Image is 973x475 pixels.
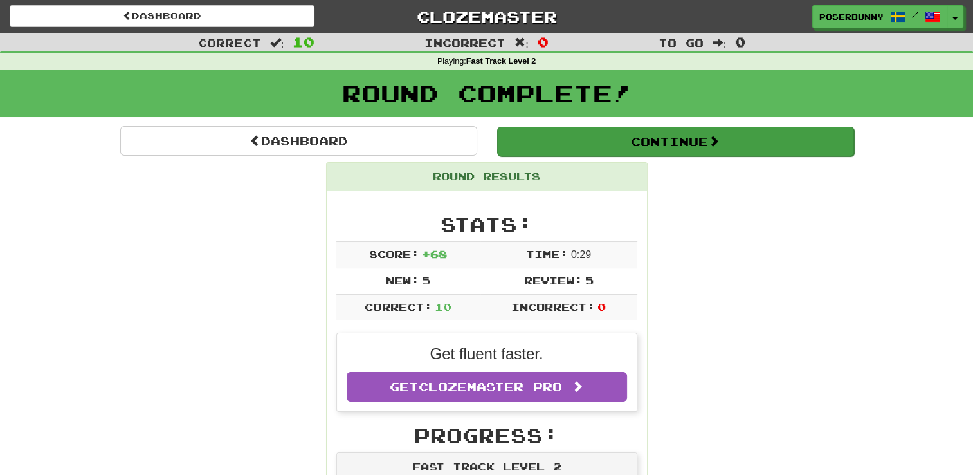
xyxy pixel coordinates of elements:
[365,301,432,313] span: Correct:
[713,37,727,48] span: :
[336,425,637,446] h2: Progress:
[912,10,918,19] span: /
[585,274,594,286] span: 5
[347,372,627,402] a: GetClozemaster Pro
[659,36,704,49] span: To go
[526,248,568,260] span: Time:
[120,126,477,156] a: Dashboard
[511,301,595,313] span: Incorrect:
[422,248,447,260] span: + 68
[538,34,549,50] span: 0
[5,80,968,106] h1: Round Complete!
[336,214,637,235] h2: Stats:
[327,163,647,191] div: Round Results
[334,5,639,28] a: Clozemaster
[293,34,314,50] span: 10
[198,36,261,49] span: Correct
[597,301,606,313] span: 0
[523,274,582,286] span: Review:
[571,249,591,260] span: 0 : 29
[812,5,947,28] a: Poserbunny /
[735,34,746,50] span: 0
[424,36,505,49] span: Incorrect
[819,11,884,23] span: Poserbunny
[435,301,451,313] span: 10
[369,248,419,260] span: Score:
[10,5,314,27] a: Dashboard
[514,37,529,48] span: :
[497,127,854,156] button: Continue
[386,274,419,286] span: New:
[419,380,562,394] span: Clozemaster Pro
[270,37,284,48] span: :
[347,343,627,365] p: Get fluent faster.
[422,274,430,286] span: 5
[466,57,536,66] strong: Fast Track Level 2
